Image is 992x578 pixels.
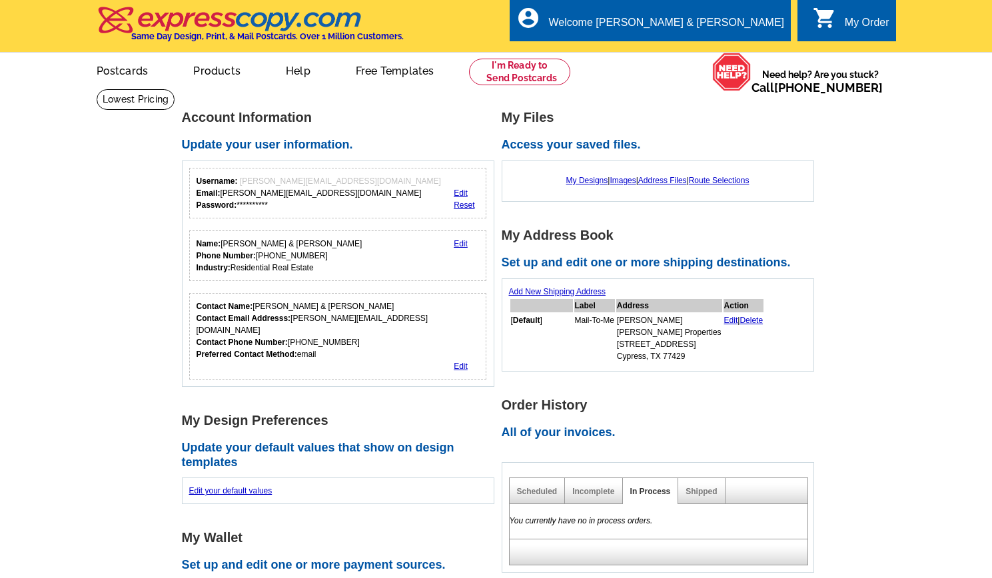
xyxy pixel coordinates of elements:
[712,53,751,91] img: help
[182,531,502,545] h1: My Wallet
[182,414,502,428] h1: My Design Preferences
[774,81,883,95] a: [PHONE_NUMBER]
[572,487,614,496] a: Incomplete
[131,31,404,41] h4: Same Day Design, Print, & Mail Postcards. Over 1 Million Customers.
[574,299,615,312] th: Label
[510,516,653,525] em: You currently have no in process orders.
[689,176,749,185] a: Route Selections
[516,6,540,30] i: account_circle
[548,17,784,35] div: Welcome [PERSON_NAME] & [PERSON_NAME]
[630,487,671,496] a: In Process
[574,314,615,363] td: Mail-To-Me
[813,6,837,30] i: shopping_cart
[454,200,474,210] a: Reset
[502,256,821,270] h2: Set up and edit one or more shipping destinations.
[182,138,502,152] h2: Update your user information.
[197,263,231,272] strong: Industry:
[724,316,738,325] a: Edit
[75,54,170,85] a: Postcards
[454,239,468,248] a: Edit
[197,302,253,311] strong: Contact Name:
[686,487,717,496] a: Shipped
[197,338,288,347] strong: Contact Phone Number:
[189,293,487,380] div: Who should we contact regarding order issues?
[502,111,821,125] h1: My Files
[197,200,237,210] strong: Password:
[502,228,821,242] h1: My Address Book
[845,17,889,35] div: My Order
[510,314,573,363] td: [ ]
[566,176,608,185] a: My Designs
[724,314,764,363] td: |
[610,176,636,185] a: Images
[502,398,821,412] h1: Order History
[197,314,291,323] strong: Contact Email Addresss:
[751,68,889,95] span: Need help? Are you stuck?
[517,487,558,496] a: Scheduled
[724,299,764,312] th: Action
[182,441,502,469] h2: Update your default values that show on design templates
[751,81,883,95] span: Call
[813,15,889,31] a: shopping_cart My Order
[454,188,468,198] a: Edit
[502,426,821,440] h2: All of your invoices.
[264,54,332,85] a: Help
[197,238,362,274] div: [PERSON_NAME] & [PERSON_NAME] [PHONE_NUMBER] Residential Real Estate
[189,486,272,495] a: Edit your default values
[740,316,763,325] a: Delete
[197,300,480,360] div: [PERSON_NAME] & [PERSON_NAME] [PERSON_NAME][EMAIL_ADDRESS][DOMAIN_NAME] [PHONE_NUMBER] email
[454,362,468,371] a: Edit
[189,230,487,281] div: Your personal details.
[513,316,540,325] b: Default
[197,188,221,198] strong: Email:
[197,239,221,248] strong: Name:
[197,350,297,359] strong: Preferred Contact Method:
[502,138,821,152] h2: Access your saved files.
[638,176,687,185] a: Address Files
[182,558,502,573] h2: Set up and edit one or more payment sources.
[197,251,256,260] strong: Phone Number:
[182,111,502,125] h1: Account Information
[189,168,487,218] div: Your login information.
[197,175,441,211] div: [PERSON_NAME][EMAIL_ADDRESS][DOMAIN_NAME] **********
[334,54,456,85] a: Free Templates
[197,176,238,186] strong: Username:
[240,176,441,186] span: [PERSON_NAME][EMAIL_ADDRESS][DOMAIN_NAME]
[616,314,722,363] td: [PERSON_NAME] [PERSON_NAME] Properties [STREET_ADDRESS] Cypress, TX 77429
[616,299,722,312] th: Address
[97,16,404,41] a: Same Day Design, Print, & Mail Postcards. Over 1 Million Customers.
[509,168,807,193] div: | | |
[509,287,606,296] a: Add New Shipping Address
[172,54,262,85] a: Products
